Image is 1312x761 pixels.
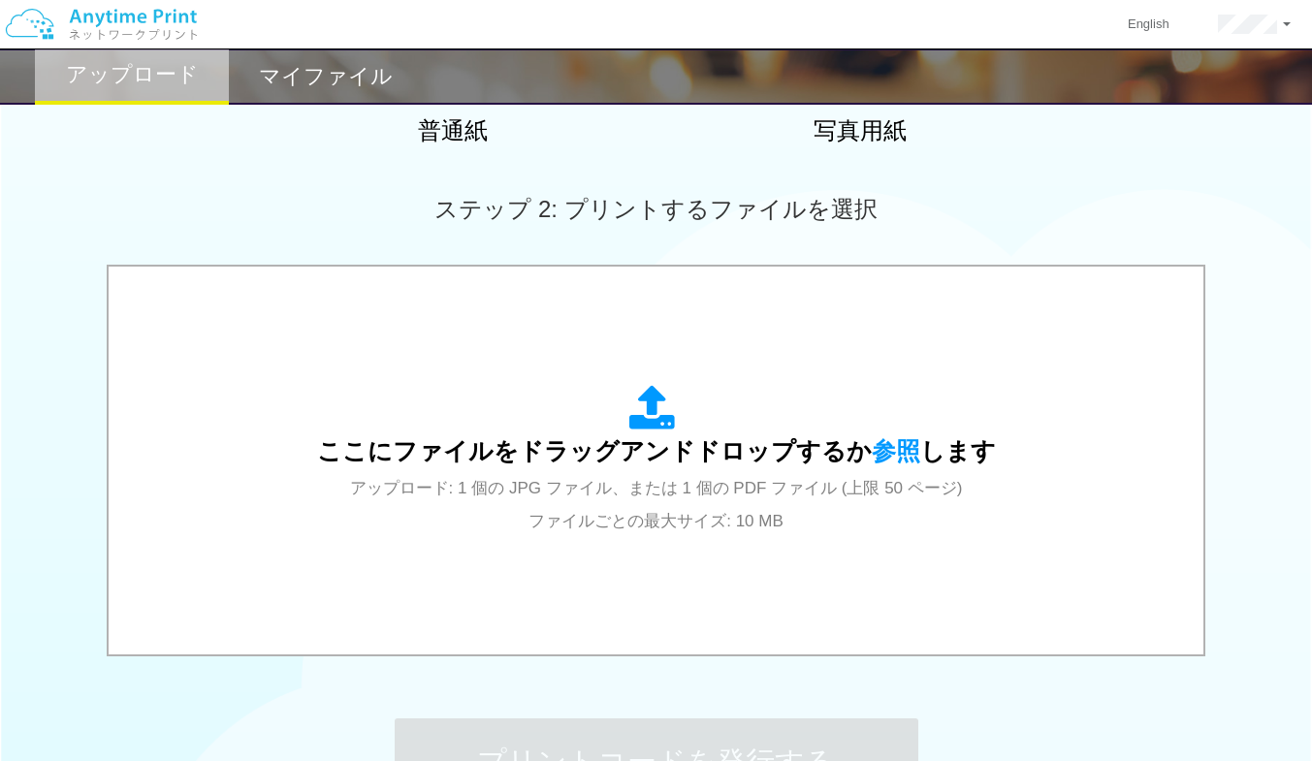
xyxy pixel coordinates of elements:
span: ここにファイルをドラッグアンドドロップするか します [317,437,996,464]
h2: 普通紙 [283,118,623,143]
span: 参照 [872,437,920,464]
span: アップロード: 1 個の JPG ファイル、または 1 個の PDF ファイル (上限 50 ページ) ファイルごとの最大サイズ: 10 MB [350,479,963,530]
h2: 写真用紙 [690,118,1030,143]
span: ステップ 2: プリントするファイルを選択 [434,196,877,222]
h2: マイファイル [259,65,393,88]
h2: アップロード [66,63,199,86]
